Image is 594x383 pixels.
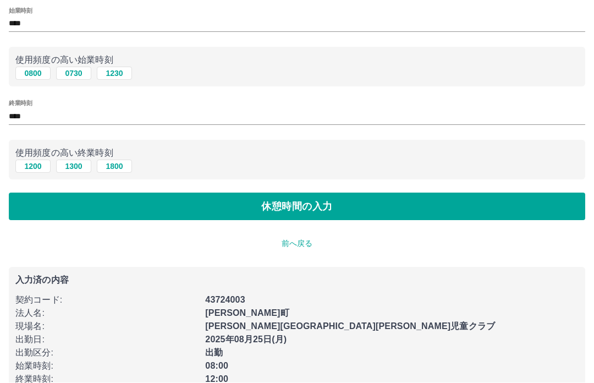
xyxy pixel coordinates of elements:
[9,193,585,221] button: 休憩時間の入力
[9,238,585,250] p: 前へ戻る
[97,67,132,80] button: 1230
[205,348,223,358] b: 出勤
[15,147,579,160] p: 使用頻度の高い終業時刻
[15,67,51,80] button: 0800
[9,7,32,15] label: 始業時刻
[56,160,91,173] button: 1300
[56,67,91,80] button: 0730
[15,294,199,307] p: 契約コード :
[15,360,199,373] p: 始業時刻 :
[15,54,579,67] p: 使用頻度の高い始業時刻
[97,160,132,173] button: 1800
[15,347,199,360] p: 出勤区分 :
[15,307,199,320] p: 法人名 :
[205,309,289,318] b: [PERSON_NAME]町
[205,296,245,305] b: 43724003
[205,362,228,371] b: 08:00
[15,276,579,285] p: 入力済の内容
[205,322,495,331] b: [PERSON_NAME][GEOGRAPHIC_DATA][PERSON_NAME]児童クラブ
[15,160,51,173] button: 1200
[15,320,199,333] p: 現場名 :
[15,333,199,347] p: 出勤日 :
[205,335,287,344] b: 2025年08月25日(月)
[9,100,32,108] label: 終業時刻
